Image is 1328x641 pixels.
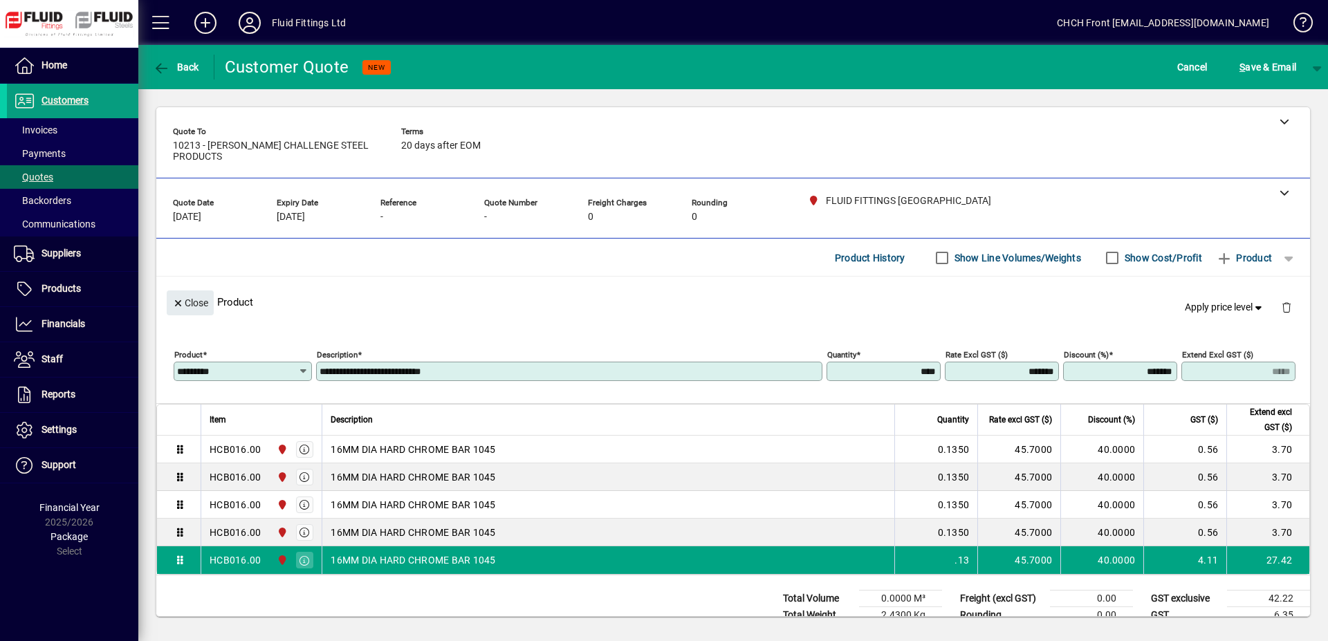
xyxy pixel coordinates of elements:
a: Suppliers [7,236,138,271]
div: HCB016.00 [210,470,261,484]
span: FLUID FITTINGS CHRISTCHURCH [273,552,289,568]
td: 42.22 [1227,591,1310,607]
span: [DATE] [173,212,201,223]
span: Discount (%) [1088,412,1135,427]
mat-label: Quantity [827,350,856,360]
td: 0.0000 M³ [859,591,942,607]
td: 3.70 [1226,491,1309,519]
button: Add [183,10,228,35]
td: 3.70 [1226,463,1309,491]
div: CHCH Front [EMAIL_ADDRESS][DOMAIN_NAME] [1057,12,1269,34]
span: Extend excl GST ($) [1235,405,1292,435]
td: 40.0000 [1060,463,1143,491]
a: Financials [7,307,138,342]
span: 16MM DIA HARD CHROME BAR 1045 [331,443,495,456]
span: Products [41,283,81,294]
td: Total Volume [776,591,859,607]
td: 0.56 [1143,463,1226,491]
td: 0.56 [1143,436,1226,463]
td: 3.70 [1226,436,1309,463]
div: 45.7000 [986,443,1052,456]
mat-label: Description [317,350,358,360]
span: Quotes [14,171,53,183]
span: 16MM DIA HARD CHROME BAR 1045 [331,470,495,484]
button: Product [1209,245,1279,270]
span: Settings [41,424,77,435]
div: HCB016.00 [210,526,261,539]
span: FLUID FITTINGS CHRISTCHURCH [273,497,289,512]
div: 45.7000 [986,553,1052,567]
button: Product History [829,245,911,270]
td: 0.00 [1050,591,1133,607]
span: 0.1350 [938,498,970,512]
span: Customers [41,95,89,106]
div: 45.7000 [986,470,1052,484]
span: 0 [692,212,697,223]
span: FLUID FITTINGS CHRISTCHURCH [273,442,289,457]
button: Close [167,290,214,315]
span: Payments [14,148,66,159]
td: 6.35 [1227,607,1310,624]
span: Invoices [14,124,57,136]
td: 0.56 [1143,491,1226,519]
a: Staff [7,342,138,377]
span: Item [210,412,226,427]
span: Rate excl GST ($) [989,412,1052,427]
span: 0.1350 [938,443,970,456]
span: Product [1216,247,1272,269]
span: Close [172,292,208,315]
td: 0.56 [1143,519,1226,546]
span: Description [331,412,373,427]
td: 40.0000 [1060,436,1143,463]
span: NEW [368,63,385,72]
mat-label: Rate excl GST ($) [946,350,1008,360]
span: 10213 - [PERSON_NAME] CHALLENGE STEEL PRODUCTS [173,140,380,162]
div: Fluid Fittings Ltd [272,12,346,34]
span: FLUID FITTINGS CHRISTCHURCH [273,525,289,540]
span: Home [41,59,67,71]
span: 0.1350 [938,526,970,539]
a: Home [7,48,138,83]
button: Save & Email [1233,55,1303,80]
span: 0.1350 [938,470,970,484]
span: Cancel [1177,56,1208,78]
span: .13 [954,553,969,567]
span: 16MM DIA HARD CHROME BAR 1045 [331,526,495,539]
span: - [484,212,487,223]
td: 40.0000 [1060,519,1143,546]
td: 0.00 [1050,607,1133,624]
a: Backorders [7,189,138,212]
div: HCB016.00 [210,498,261,512]
span: S [1239,62,1245,73]
span: Reports [41,389,75,400]
label: Show Line Volumes/Weights [952,251,1081,265]
mat-label: Discount (%) [1064,350,1109,360]
td: Freight (excl GST) [953,591,1050,607]
span: ave & Email [1239,56,1296,78]
span: Suppliers [41,248,81,259]
span: 20 days after EOM [401,140,481,151]
a: Knowledge Base [1283,3,1311,48]
span: Financials [41,318,85,329]
span: 16MM DIA HARD CHROME BAR 1045 [331,498,495,512]
span: Financial Year [39,502,100,513]
a: Payments [7,142,138,165]
span: GST ($) [1190,412,1218,427]
app-page-header-button: Back [138,55,214,80]
div: 45.7000 [986,526,1052,539]
td: GST [1144,607,1227,624]
app-page-header-button: Delete [1270,301,1303,313]
a: Settings [7,413,138,447]
button: Back [149,55,203,80]
td: 40.0000 [1060,546,1143,574]
button: Profile [228,10,272,35]
span: Back [153,62,199,73]
span: Support [41,459,76,470]
span: Apply price level [1185,300,1265,315]
label: Show Cost/Profit [1122,251,1202,265]
span: Staff [41,353,63,364]
td: GST exclusive [1144,591,1227,607]
a: Communications [7,212,138,236]
span: 0 [588,212,593,223]
a: Support [7,448,138,483]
